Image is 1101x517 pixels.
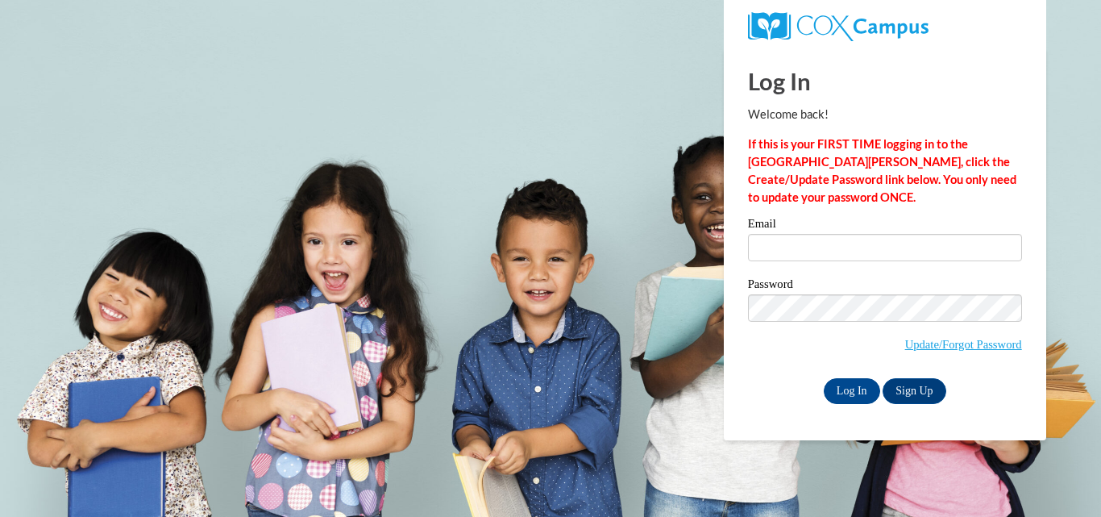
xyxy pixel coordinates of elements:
[748,12,929,41] img: COX Campus
[905,338,1022,351] a: Update/Forgot Password
[748,278,1022,294] label: Password
[824,378,880,404] input: Log In
[883,378,945,404] a: Sign Up
[748,137,1016,204] strong: If this is your FIRST TIME logging in to the [GEOGRAPHIC_DATA][PERSON_NAME], click the Create/Upd...
[748,12,1022,41] a: COX Campus
[748,106,1022,123] p: Welcome back!
[748,65,1022,98] h1: Log In
[748,218,1022,234] label: Email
